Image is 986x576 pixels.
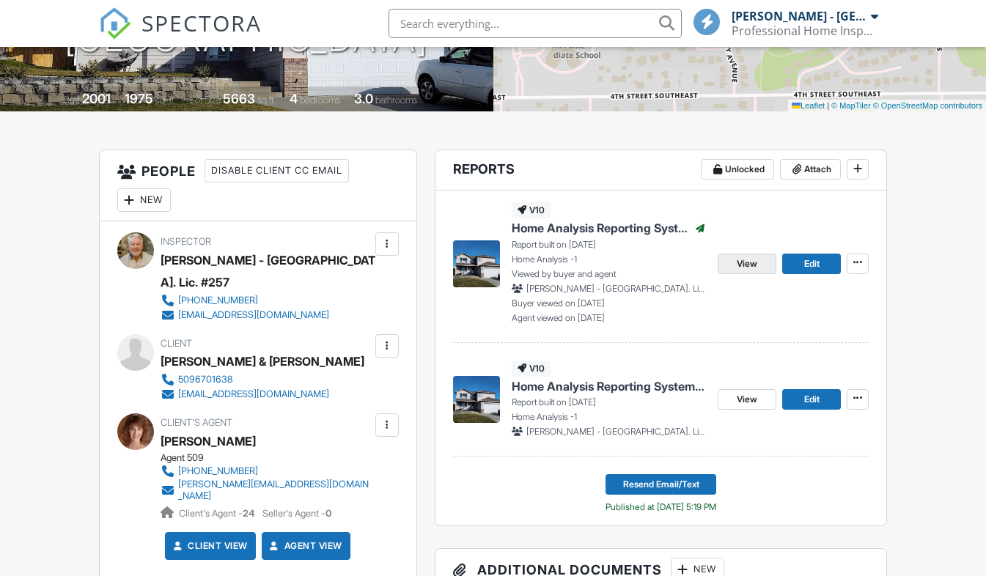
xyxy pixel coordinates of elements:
span: Client [161,338,192,349]
div: [EMAIL_ADDRESS][DOMAIN_NAME] [178,388,329,400]
a: © OpenStreetMap contributors [873,101,982,110]
div: 1975 [125,91,153,106]
a: [PHONE_NUMBER] [161,293,372,308]
div: 2001 [82,91,111,106]
a: [PERSON_NAME][EMAIL_ADDRESS][DOMAIN_NAME] [161,479,372,502]
div: 5663 [223,91,255,106]
div: Agent 509 [161,452,383,464]
span: Lot Size [190,95,221,106]
span: bathrooms [375,95,417,106]
span: Seller's Agent - [262,508,331,519]
div: [PERSON_NAME][EMAIL_ADDRESS][DOMAIN_NAME] [178,479,372,502]
img: The Best Home Inspection Software - Spectora [99,7,131,40]
div: [PERSON_NAME] - [GEOGRAPHIC_DATA]. Lic. #257 [161,249,383,293]
div: [PERSON_NAME] - [GEOGRAPHIC_DATA]. Lic. #257 [732,9,867,23]
div: 4 [290,91,298,106]
div: Professional Home Inspections [732,23,878,38]
strong: 24 [243,508,254,519]
a: Client View [170,539,248,553]
a: [PERSON_NAME] [161,430,256,452]
div: [PERSON_NAME] & [PERSON_NAME] [161,350,364,372]
a: 5096701638 [161,372,353,387]
div: New [117,188,171,212]
span: Built [64,95,80,106]
span: | [827,101,829,110]
a: © MapTiler [831,101,871,110]
span: Client's Agent [161,417,232,428]
span: bedrooms [300,95,340,106]
div: Disable Client CC Email [205,159,349,182]
a: [PHONE_NUMBER] [161,464,372,479]
a: [EMAIL_ADDRESS][DOMAIN_NAME] [161,387,353,402]
h3: People [100,150,416,221]
a: Agent View [267,539,342,553]
input: Search everything... [389,9,682,38]
a: SPECTORA [99,20,262,51]
span: sq. ft. [155,95,176,106]
span: sq.ft. [257,95,276,106]
a: [EMAIL_ADDRESS][DOMAIN_NAME] [161,308,372,322]
span: Inspector [161,236,211,247]
div: 3.0 [354,91,373,106]
div: [PHONE_NUMBER] [178,295,258,306]
a: Leaflet [792,101,825,110]
div: 5096701638 [178,374,233,385]
div: [PHONE_NUMBER] [178,465,258,477]
strong: 0 [325,508,331,519]
span: SPECTORA [141,7,262,38]
span: Client's Agent - [179,508,257,519]
div: [EMAIL_ADDRESS][DOMAIN_NAME] [178,309,329,321]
